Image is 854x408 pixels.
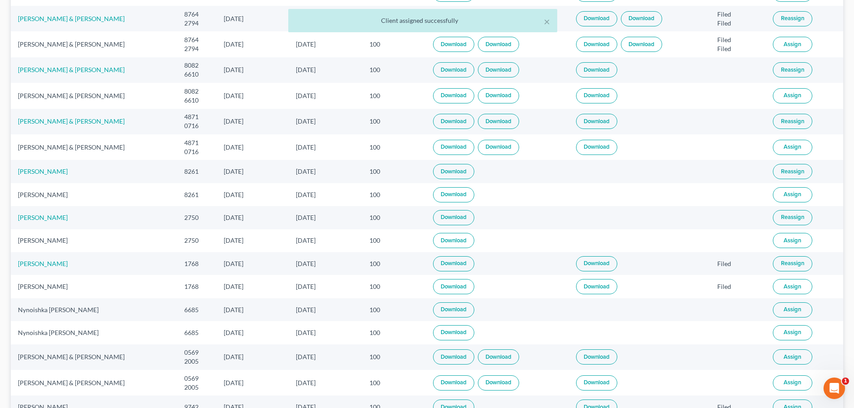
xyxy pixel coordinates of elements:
[184,348,209,357] div: 0569
[478,88,519,103] a: Download
[433,88,474,103] a: Download
[717,44,759,53] div: Filed
[773,349,812,365] button: Assign
[773,233,812,248] button: Assign
[433,349,474,365] a: Download
[289,134,362,160] td: [DATE]
[217,298,289,321] td: [DATE]
[184,213,209,222] div: 2750
[362,206,424,229] td: 100
[289,344,362,370] td: [DATE]
[217,83,289,108] td: [DATE]
[289,160,362,183] td: [DATE]
[478,114,519,129] a: Download
[781,118,804,125] span: Reassign
[478,349,519,365] a: Download
[784,191,801,198] span: Assign
[289,206,362,229] td: [DATE]
[781,260,804,267] span: Reassign
[362,83,424,108] td: 100
[717,259,759,268] div: Filed
[217,31,289,57] td: [DATE]
[433,279,474,294] a: Download
[289,109,362,134] td: [DATE]
[784,306,801,313] span: Assign
[544,16,550,27] button: ×
[289,252,362,275] td: [DATE]
[717,282,759,291] div: Filed
[773,140,812,155] button: Assign
[217,370,289,395] td: [DATE]
[433,210,474,225] a: Download
[289,83,362,108] td: [DATE]
[433,140,474,155] a: Download
[184,138,209,147] div: 4871
[433,302,474,318] a: Download
[18,91,170,100] div: [PERSON_NAME] & [PERSON_NAME]
[362,229,424,252] td: 100
[217,109,289,134] td: [DATE]
[184,44,209,53] div: 2794
[289,31,362,57] td: [DATE]
[289,298,362,321] td: [DATE]
[781,66,804,73] span: Reassign
[576,88,617,103] a: Download
[433,37,474,52] a: Download
[18,328,170,337] div: Nynoishka [PERSON_NAME]
[433,62,474,77] a: Download
[478,140,519,155] a: Download
[576,37,617,52] a: Download
[18,236,170,245] div: [PERSON_NAME]
[217,160,289,183] td: [DATE]
[184,374,209,383] div: 0569
[621,37,662,52] a: Download
[18,378,170,387] div: [PERSON_NAME] & [PERSON_NAME]
[217,57,289,83] td: [DATE]
[362,31,424,57] td: 100
[478,62,519,77] a: Download
[784,92,801,99] span: Assign
[289,229,362,252] td: [DATE]
[773,325,812,340] button: Assign
[576,140,617,155] a: Download
[217,6,289,31] td: [DATE]
[433,325,474,340] a: Download
[289,321,362,344] td: [DATE]
[18,143,170,152] div: [PERSON_NAME] & [PERSON_NAME]
[433,233,474,248] a: Download
[362,134,424,160] td: 100
[773,375,812,391] button: Assign
[184,147,209,156] div: 0716
[289,183,362,206] td: [DATE]
[717,35,759,44] div: Filed
[184,70,209,79] div: 6610
[784,237,801,244] span: Assign
[433,187,474,202] a: Download
[217,321,289,344] td: [DATE]
[184,112,209,121] div: 4871
[18,260,68,267] a: [PERSON_NAME]
[781,214,804,221] span: Reassign
[217,275,289,298] td: [DATE]
[289,275,362,298] td: [DATE]
[184,190,209,199] div: 8261
[784,283,801,290] span: Assign
[217,229,289,252] td: [DATE]
[217,252,289,275] td: [DATE]
[576,114,617,129] a: Download
[784,143,801,150] span: Assign
[773,164,812,179] button: Reassign
[184,167,209,176] div: 8261
[773,302,812,318] button: Assign
[362,275,424,298] td: 100
[184,121,209,130] div: 0716
[478,375,519,391] a: Download
[184,357,209,366] div: 2005
[842,378,849,385] span: 1
[362,160,424,183] td: 100
[478,37,519,52] a: Download
[433,114,474,129] a: Download
[18,66,125,73] a: [PERSON_NAME] & [PERSON_NAME]
[362,344,424,370] td: 100
[184,35,209,44] div: 8764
